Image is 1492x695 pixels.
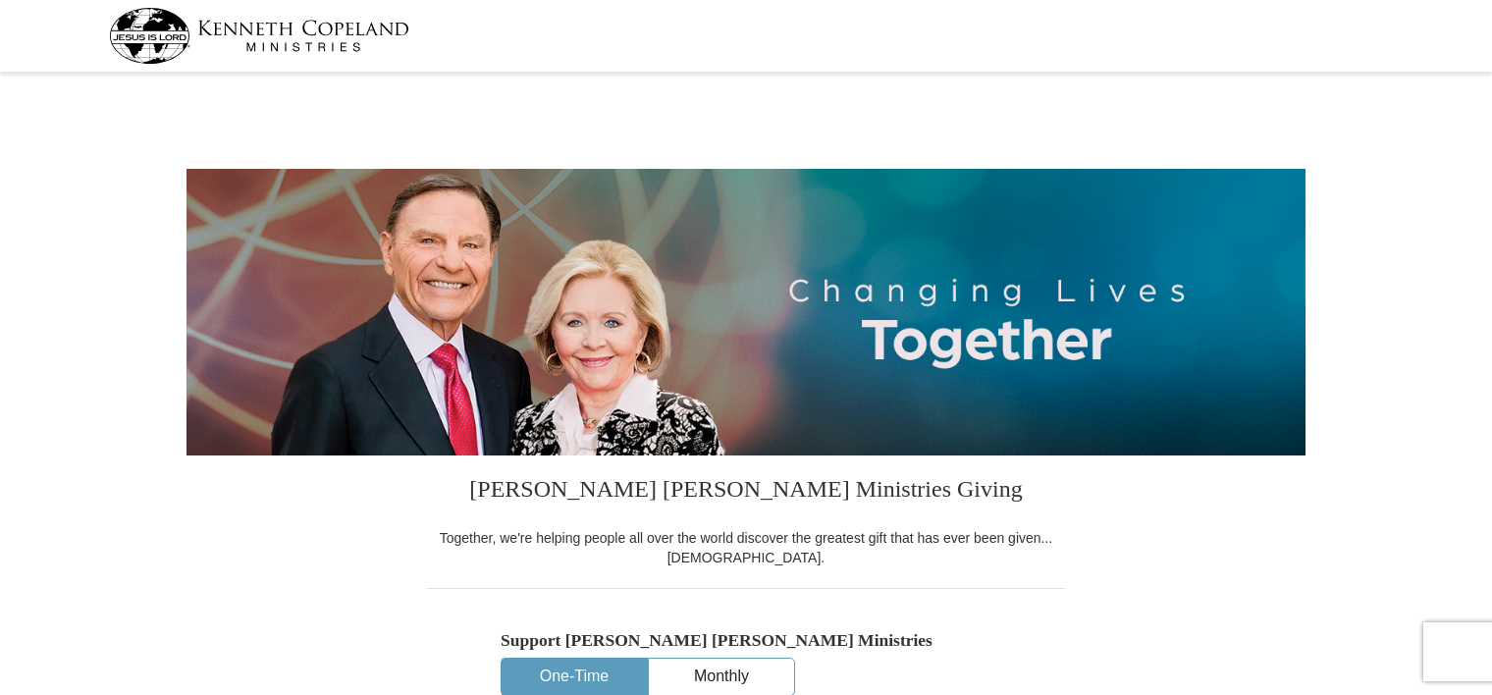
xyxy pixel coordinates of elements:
[427,528,1065,567] div: Together, we're helping people all over the world discover the greatest gift that has ever been g...
[109,8,409,64] img: kcm-header-logo.svg
[649,659,794,695] button: Monthly
[501,630,991,651] h5: Support [PERSON_NAME] [PERSON_NAME] Ministries
[502,659,647,695] button: One-Time
[427,455,1065,528] h3: [PERSON_NAME] [PERSON_NAME] Ministries Giving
